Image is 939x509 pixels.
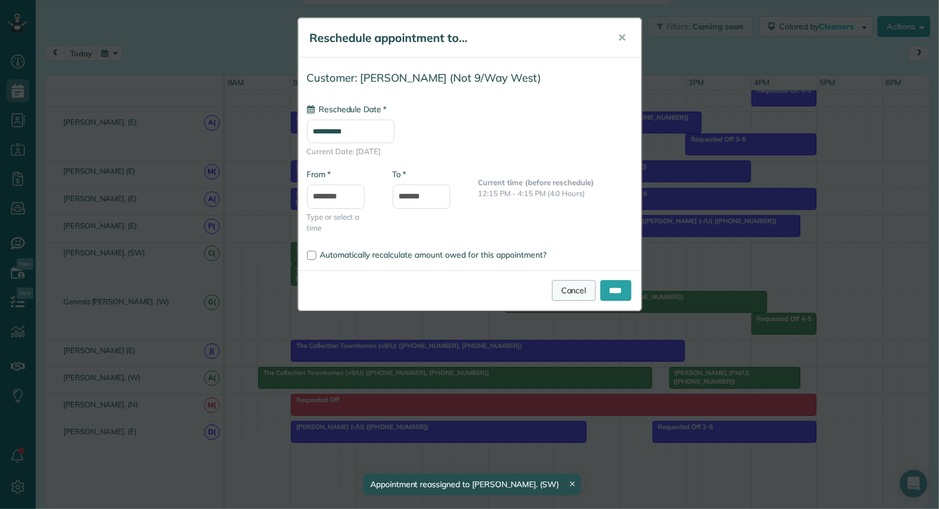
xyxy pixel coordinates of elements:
[618,31,627,44] span: ✕
[552,280,596,301] a: Cancel
[478,188,633,199] p: 12:15 PM - 4:15 PM (4.0 Hours)
[307,212,375,234] span: Type or select a time
[320,250,547,260] span: Automatically recalculate amount owed for this appointment?
[363,474,581,495] div: Appointment reassigned to [PERSON_NAME]. (SW)
[393,169,406,180] label: To
[307,72,633,84] h4: Customer: [PERSON_NAME] (Not 9/Way West)
[307,169,331,180] label: From
[307,104,386,115] label: Reschedule Date
[307,146,633,157] span: Current Date: [DATE]
[478,178,595,187] b: Current time (before reschedule)
[310,30,602,46] h5: Reschedule appointment to...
